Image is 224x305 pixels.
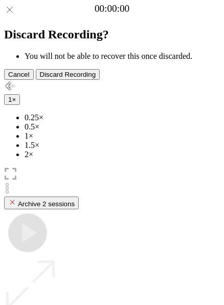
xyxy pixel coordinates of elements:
li: 1× [25,132,220,141]
button: 1× [4,94,20,105]
li: 0.5× [25,122,220,132]
a: 00:00:00 [95,3,129,14]
div: Archive 2 sessions [8,198,75,208]
li: 1.5× [25,141,220,150]
li: 0.25× [25,113,220,122]
li: 2× [25,150,220,159]
h2: Discard Recording? [4,28,220,41]
span: 1 [8,96,12,103]
button: Discard Recording [36,69,100,80]
button: Archive 2 sessions [4,197,79,209]
button: Cancel [4,69,34,80]
li: You will not be able to recover this once discarded. [25,52,220,61]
